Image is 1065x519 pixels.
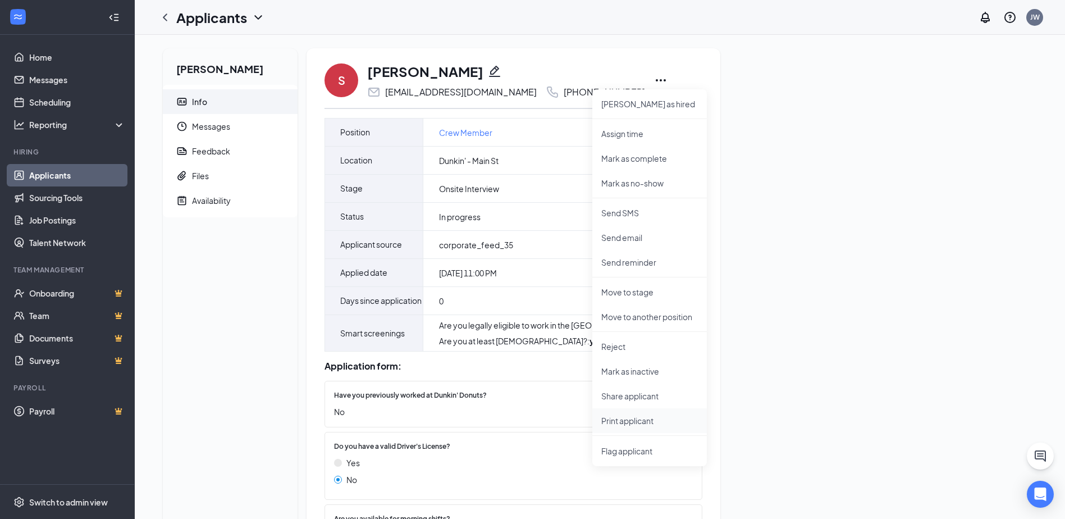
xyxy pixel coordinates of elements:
div: Hiring [13,147,123,157]
button: ChatActive [1027,443,1054,470]
svg: Notifications [979,11,992,24]
span: Onsite Interview [439,183,499,194]
div: Reporting [29,119,126,130]
a: OnboardingCrown [29,282,125,304]
p: Assign time [601,128,698,139]
span: Applicant source [340,231,402,258]
div: Switch to admin view [29,497,108,508]
a: ContactCardInfo [163,89,298,114]
h1: Applicants [176,8,247,27]
a: PaperclipFiles [163,163,298,188]
a: Applicants [29,164,125,186]
p: Move to another position [601,311,698,322]
span: 0 [439,295,444,307]
h1: [PERSON_NAME] [367,62,483,81]
span: Flag applicant [601,445,698,457]
svg: NoteActive [176,195,188,206]
svg: ChevronDown [252,11,265,24]
svg: WorkstreamLogo [12,11,24,22]
span: Stage [340,175,363,202]
div: Team Management [13,265,123,275]
span: Position [340,119,370,146]
a: Crew Member [439,126,492,139]
div: Are you legally eligible to work in the [GEOGRAPHIC_DATA]? : [439,320,673,331]
div: JW [1030,12,1040,22]
span: Have you previously worked at Dunkin' Donuts? [334,390,487,401]
p: Move to stage [601,286,698,298]
span: Messages [192,114,289,139]
svg: Ellipses [654,74,668,87]
div: Are you at least [DEMOGRAPHIC_DATA]? : [439,335,673,347]
div: Payroll [13,383,123,393]
p: Share applicant [601,390,698,402]
p: Send SMS [601,207,698,218]
p: [PERSON_NAME] as hired [601,98,698,110]
p: Send reminder [601,257,698,268]
span: [DATE] 11:00 PM [439,267,497,279]
span: No [334,406,682,418]
svg: ChevronLeft [158,11,172,24]
a: TeamCrown [29,304,125,327]
a: DocumentsCrown [29,327,125,349]
span: Yes [346,457,360,469]
h2: [PERSON_NAME] [163,48,298,85]
a: SurveysCrown [29,349,125,372]
a: Job Postings [29,209,125,231]
span: In progress [439,211,481,222]
span: Dunkin' - Main St [439,155,499,166]
div: [PHONE_NUMBER] [564,86,645,98]
p: Send email [601,232,698,243]
a: Messages [29,69,125,91]
svg: Pencil [488,65,501,78]
svg: Phone [546,85,559,99]
p: Mark as no-show [601,177,698,189]
span: Applied date [340,259,387,286]
svg: Email [367,85,381,99]
a: ClockMessages [163,114,298,139]
p: Mark as complete [601,153,698,164]
div: Availability [192,195,231,206]
p: Mark as inactive [601,366,698,377]
svg: Report [176,145,188,157]
svg: Clock [176,121,188,132]
a: Sourcing Tools [29,186,125,209]
div: Application form: [324,361,702,372]
div: Info [192,96,207,107]
span: Status [340,203,364,230]
span: No [346,474,357,486]
div: [EMAIL_ADDRESS][DOMAIN_NAME] [385,86,537,98]
a: Home [29,46,125,69]
svg: Analysis [13,119,25,130]
span: Location [340,147,372,174]
svg: Paperclip [176,170,188,181]
div: Files [192,170,209,181]
span: Days since application [340,287,422,315]
span: corporate_feed_35 [439,239,513,251]
div: Feedback [192,145,230,157]
svg: Settings [13,497,25,508]
p: Reject [601,341,698,352]
a: Talent Network [29,231,125,254]
span: Smart screenings [340,320,405,347]
svg: ContactCard [176,96,188,107]
svg: ChatActive [1034,449,1047,463]
div: S [338,72,345,88]
svg: QuestionInfo [1003,11,1017,24]
a: NoteActiveAvailability [163,188,298,213]
div: Open Intercom Messenger [1027,481,1054,508]
span: Do you have a valid Driver's License? [334,441,450,452]
a: PayrollCrown [29,400,125,422]
svg: Collapse [108,12,120,23]
p: Print applicant [601,415,698,426]
a: ReportFeedback [163,139,298,163]
a: Scheduling [29,91,125,113]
